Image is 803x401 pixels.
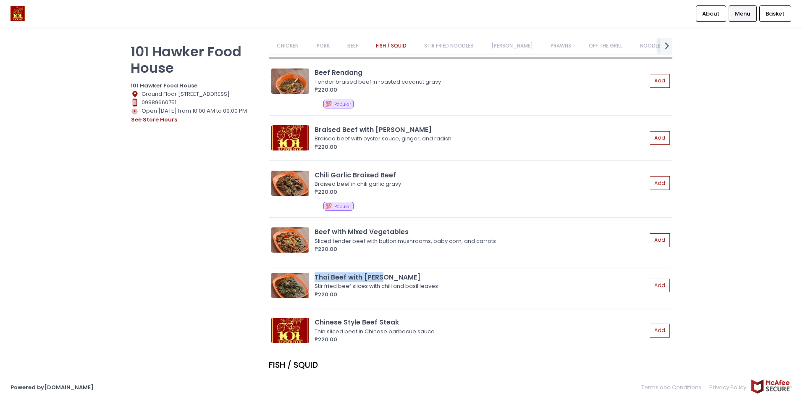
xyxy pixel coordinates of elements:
img: mcafee-secure [751,379,793,394]
a: FISH / SQUID [368,38,415,54]
div: ₱220.00 [315,188,647,196]
a: About [696,5,726,21]
div: Thai Beef with [PERSON_NAME] [315,272,647,282]
a: [PERSON_NAME] [483,38,541,54]
div: Braised Beef with [PERSON_NAME] [315,125,647,135]
button: Add [650,233,670,247]
a: Privacy Policy [706,379,751,396]
div: Stir fried beef slices with chili and basil leaves [315,282,644,290]
a: Powered by[DOMAIN_NAME] [10,383,94,391]
img: Beef Rendang [271,69,309,94]
div: Ground Floor [STREET_ADDRESS] [131,90,258,98]
div: Beef Rendang [315,68,647,77]
button: Add [650,74,670,88]
span: About [702,10,719,18]
span: 💯 [325,100,332,108]
button: Add [650,279,670,293]
span: Menu [735,10,750,18]
a: PRAWNS [542,38,579,54]
a: STIR FRIED NOODLES [416,38,482,54]
a: PORK [308,38,338,54]
a: CHICKEN [269,38,307,54]
div: ₱220.00 [315,86,647,94]
span: FISH / SQUID [269,359,318,371]
img: logo [10,6,25,21]
div: 09989660751 [131,98,258,107]
button: Add [650,176,670,190]
img: Chinese Style Beef Steak [271,318,309,343]
span: 💯 [325,202,332,210]
div: Thin sliced beef in Chinese barbecue sauce [315,327,644,336]
div: Chinese Style Beef Steak [315,317,647,327]
span: Basket [766,10,785,18]
span: Popular [334,203,351,210]
a: Terms and Conditions [641,379,706,396]
b: 101 Hawker Food House [131,82,197,90]
a: Menu [729,5,757,21]
img: Chili Garlic Braised Beef [271,171,309,196]
a: OFF THE GRILL [581,38,631,54]
button: Add [650,324,670,338]
div: Sliced tender beef with button mushrooms, baby corn, and carrots [315,237,644,245]
a: NOODLE SOUPS [632,38,686,54]
img: Thai Beef with Basil [271,273,309,298]
div: ₱220.00 [315,335,647,344]
div: Open [DATE] from 10:00 AM to 09:00 PM [131,107,258,124]
button: Add [650,131,670,145]
a: BEEF [339,38,366,54]
div: Chili Garlic Braised Beef [315,170,647,180]
div: Tender braised beef in roasted coconut gravy [315,78,644,86]
button: see store hours [131,115,178,124]
div: ₱220.00 [315,245,647,253]
div: Beef with Mixed Vegetables [315,227,647,237]
img: Beef with Mixed Vegetables [271,227,309,253]
span: Popular [334,101,351,108]
p: 101 Hawker Food House [131,43,258,76]
img: Braised Beef with Radish [271,125,309,150]
div: Braised beef in chili garlic gravy [315,180,644,188]
div: Braised beef with oyster sauce, ginger, and radish [315,135,644,143]
div: ₱220.00 [315,143,647,151]
div: ₱220.00 [315,290,647,299]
